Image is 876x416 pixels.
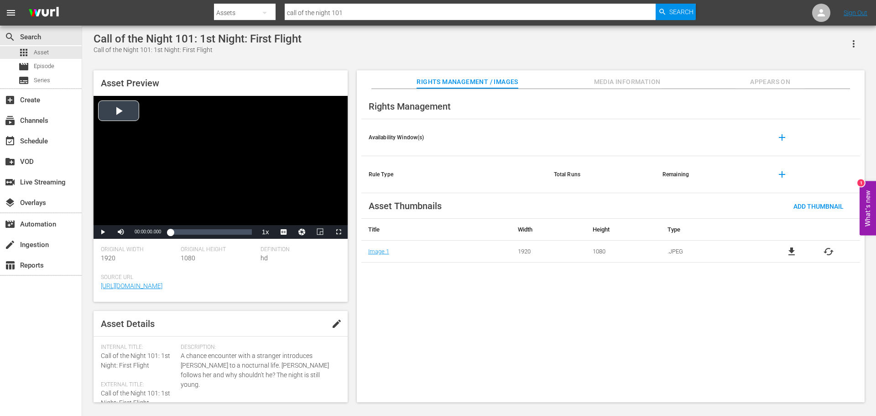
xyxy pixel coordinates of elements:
[5,95,16,105] span: Create
[771,126,793,148] button: add
[34,76,50,85] span: Series
[261,246,336,253] span: Definition
[511,219,586,241] th: Width
[112,225,130,239] button: Mute
[181,254,195,262] span: 1080
[511,241,586,263] td: 1920
[369,101,451,112] span: Rights Management
[844,9,867,16] a: Sign Out
[101,352,170,369] span: Call of the Night 101: 1st Night: First Flight
[5,136,16,147] span: Schedule
[5,32,16,42] span: Search
[101,318,155,329] span: Asset Details
[101,381,176,389] span: External Title:
[786,246,797,257] a: file_download
[857,179,865,186] div: 1
[5,177,16,188] span: Live Streaming
[326,313,348,335] button: edit
[181,351,336,390] span: A chance encounter with a stranger introduces [PERSON_NAME] to a nocturnal life. [PERSON_NAME] fo...
[361,119,547,156] th: Availability Window(s)
[101,254,115,262] span: 1920
[777,132,787,143] span: add
[661,241,761,263] td: .JPEG
[361,219,511,241] th: Title
[18,61,29,72] span: Episode
[34,48,49,57] span: Asset
[101,246,176,253] span: Original Width
[656,4,696,20] button: Search
[181,246,256,253] span: Original Height
[22,2,66,24] img: ans4CAIJ8jUAAAAAAAAAAAAAAAAAAAAAAAAgQb4GAAAAAAAAAAAAAAAAAAAAAAAAJMjXAAAAAAAAAAAAAAAAAAAAAAAAgAT5G...
[94,45,302,55] div: Call of the Night 101: 1st Night: First Flight
[669,4,693,20] span: Search
[261,254,268,262] span: hd
[101,78,159,89] span: Asset Preview
[34,62,54,71] span: Episode
[256,225,275,239] button: Playback Rate
[823,246,834,257] button: cached
[329,225,348,239] button: Fullscreen
[586,219,661,241] th: Height
[593,76,662,88] span: Media Information
[181,344,336,351] span: Description:
[5,197,16,208] span: Overlays
[18,47,29,58] span: Asset
[361,156,547,193] th: Rule Type
[170,229,251,235] div: Progress Bar
[18,75,29,86] span: Series
[331,318,342,329] span: edit
[369,200,442,211] span: Asset Thumbnails
[311,225,329,239] button: Picture-in-Picture
[101,390,170,406] span: Call of the Night 101: 1st Night: First Flight
[101,344,176,351] span: Internal Title:
[275,225,293,239] button: Captions
[547,156,655,193] th: Total Runs
[368,248,389,255] a: Image 1
[5,156,16,167] span: VOD
[5,239,16,250] span: Ingestion
[655,156,764,193] th: Remaining
[661,219,761,241] th: Type
[860,181,876,235] button: Open Feedback Widget
[5,115,16,126] span: Channels
[94,32,302,45] div: Call of the Night 101: 1st Night: First Flight
[777,169,787,180] span: add
[771,163,793,185] button: add
[94,96,348,239] div: Video Player
[786,203,851,210] span: Add Thumbnail
[5,219,16,230] span: Automation
[586,241,661,263] td: 1080
[417,76,518,88] span: Rights Management / Images
[5,7,16,18] span: menu
[736,76,804,88] span: Appears On
[94,225,112,239] button: Play
[135,229,161,234] span: 00:00:00.000
[293,225,311,239] button: Jump To Time
[5,260,16,271] span: Reports
[786,198,851,214] button: Add Thumbnail
[101,274,336,281] span: Source Url
[101,282,162,290] a: [URL][DOMAIN_NAME]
